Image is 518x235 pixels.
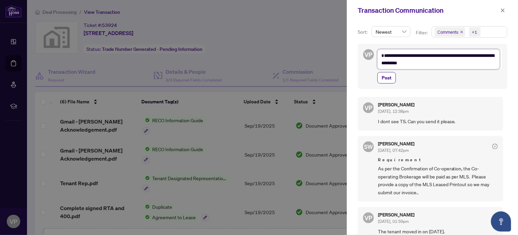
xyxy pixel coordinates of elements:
span: close [460,30,463,34]
button: Post [377,72,396,83]
span: close [500,8,505,13]
span: As per the Confirmation of Co-operation, the Co-operating Brokerage will be paid as per MLS. Plea... [378,165,498,196]
h5: [PERSON_NAME] [378,212,414,217]
span: I dont see TS. Can you send it please. [378,117,498,125]
h5: [PERSON_NAME] [378,141,414,146]
div: +1 [472,29,478,35]
span: [DATE], 07:42pm [378,148,409,153]
span: SW [364,142,373,151]
span: Comments [438,29,459,35]
span: Comments [435,27,465,37]
h5: [PERSON_NAME] [378,102,414,107]
span: Post [382,72,391,83]
p: Sort: [358,28,369,36]
span: Newest [376,27,406,37]
span: check-circle [492,144,498,149]
span: [DATE], 01:59pm [378,219,409,224]
span: VP [365,213,373,223]
span: [DATE], 12:38pm [378,109,409,114]
div: Transaction Communication [358,5,498,15]
p: Filter: [416,29,429,36]
button: Open asap [491,211,511,232]
span: Requirement [378,157,498,163]
span: VP [365,50,373,59]
span: VP [365,103,373,112]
